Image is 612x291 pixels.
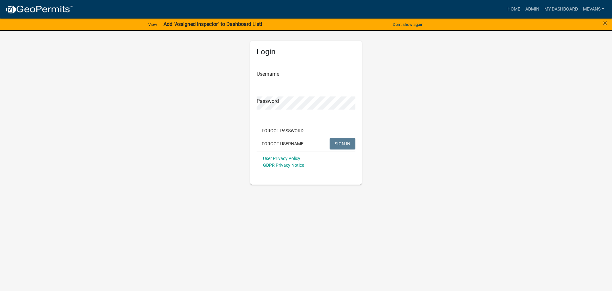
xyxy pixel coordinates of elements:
[335,141,350,146] span: SIGN IN
[263,156,300,161] a: User Privacy Policy
[263,163,304,168] a: GDPR Privacy Notice
[330,138,355,149] button: SIGN IN
[257,125,309,136] button: Forgot Password
[390,19,426,30] button: Don't show again
[164,21,262,27] strong: Add "Assigned Inspector" to Dashboard List!
[505,3,523,15] a: Home
[603,19,607,27] span: ×
[257,138,309,149] button: Forgot Username
[542,3,580,15] a: My Dashboard
[523,3,542,15] a: Admin
[146,19,160,30] a: View
[257,47,355,57] h5: Login
[580,3,607,15] a: Mevans
[603,19,607,27] button: Close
